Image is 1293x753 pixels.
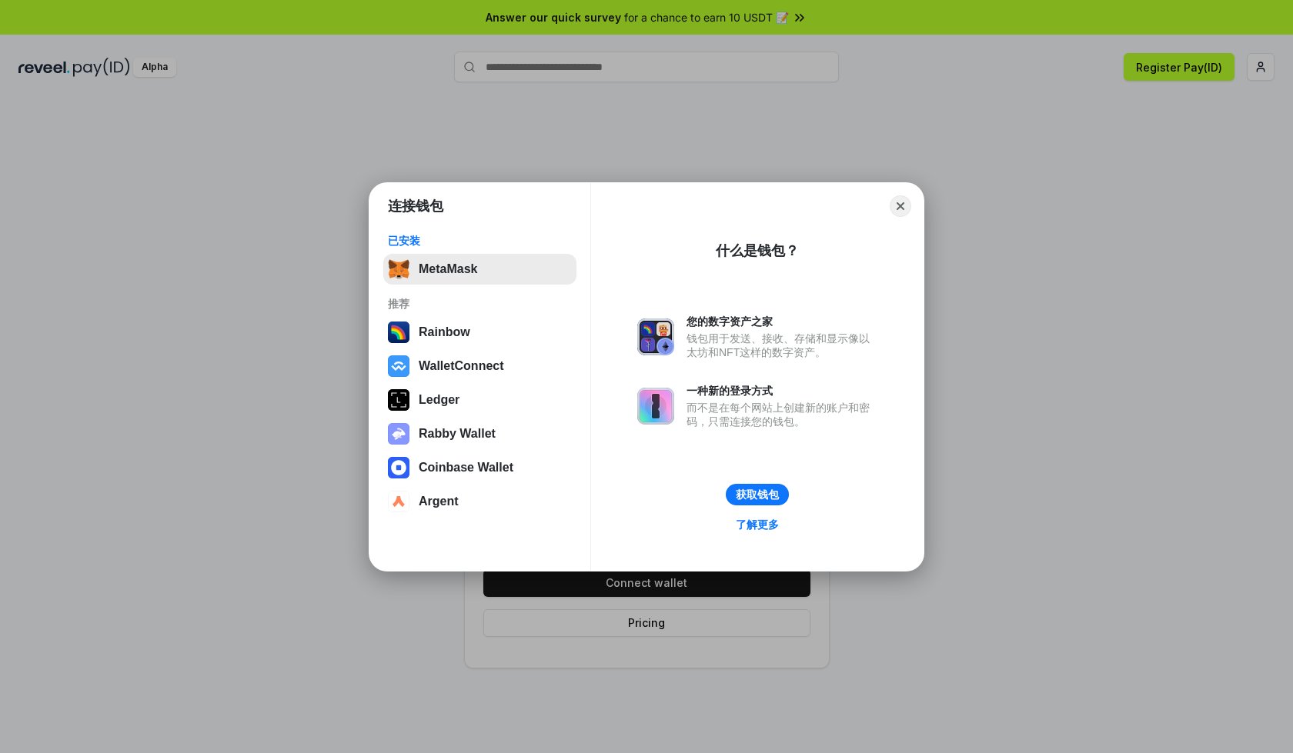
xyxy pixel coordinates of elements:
[388,258,409,280] img: svg+xml,%3Csvg%20fill%3D%22none%22%20height%3D%2233%22%20viewBox%3D%220%200%2035%2033%22%20width%...
[388,457,409,478] img: svg+xml,%3Csvg%20width%3D%2228%22%20height%3D%2228%22%20viewBox%3D%220%200%2028%2028%22%20fill%3D...
[383,418,576,449] button: Rabby Wallet
[419,393,459,407] div: Ledger
[687,332,877,359] div: 钱包用于发送、接收、存储和显示像以太坊和NFT这样的数字资产。
[736,488,779,501] div: 获取钱包
[388,297,572,311] div: 推荐
[388,423,409,445] img: svg+xml,%3Csvg%20xmlns%3D%22http%3A%2F%2Fwww.w3.org%2F2000%2Fsvg%22%20fill%3D%22none%22%20viewBox...
[637,318,674,355] img: svg+xml,%3Csvg%20xmlns%3D%22http%3A%2F%2Fwww.w3.org%2F2000%2Fsvg%22%20fill%3D%22none%22%20viewBox...
[419,495,459,508] div: Argent
[383,486,576,517] button: Argent
[388,234,572,248] div: 已安装
[383,351,576,381] button: WalletConnect
[383,385,576,415] button: Ledger
[419,461,513,475] div: Coinbase Wallet
[383,452,576,483] button: Coinbase Wallet
[388,389,409,411] img: svg+xml,%3Csvg%20xmlns%3D%22http%3A%2F%2Fwww.w3.org%2F2000%2Fsvg%22%20width%3D%2228%22%20height%3...
[637,388,674,425] img: svg+xml,%3Csvg%20xmlns%3D%22http%3A%2F%2Fwww.w3.org%2F2000%2Fsvg%22%20fill%3D%22none%22%20viewBox...
[383,317,576,348] button: Rainbow
[687,401,877,428] div: 而不是在每个网站上创建新的账户和密码，只需连接您的钱包。
[419,359,504,373] div: WalletConnect
[388,491,409,512] img: svg+xml,%3Csvg%20width%3D%2228%22%20height%3D%2228%22%20viewBox%3D%220%200%2028%2028%22%20fill%3D...
[388,197,443,215] h1: 连接钱包
[727,515,788,535] a: 了解更多
[890,195,911,217] button: Close
[736,518,779,531] div: 了解更多
[383,254,576,285] button: MetaMask
[687,315,877,328] div: 您的数字资产之家
[388,322,409,343] img: svg+xml,%3Csvg%20width%3D%22120%22%20height%3D%22120%22%20viewBox%3D%220%200%20120%20120%22%20fil...
[388,355,409,377] img: svg+xml,%3Csvg%20width%3D%2228%22%20height%3D%2228%22%20viewBox%3D%220%200%2028%2028%22%20fill%3D...
[419,427,496,441] div: Rabby Wallet
[419,262,477,276] div: MetaMask
[419,325,470,339] div: Rainbow
[726,484,789,505] button: 获取钱包
[716,242,799,260] div: 什么是钱包？
[687,384,877,398] div: 一种新的登录方式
